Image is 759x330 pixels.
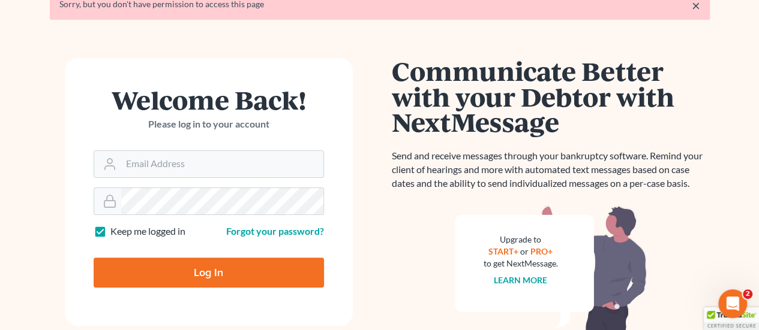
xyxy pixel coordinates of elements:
div: Upgrade to [484,234,558,246]
input: Log In [94,258,324,287]
input: Email Address [121,151,323,177]
a: PRO+ [530,246,553,256]
a: Learn more [494,275,547,285]
p: Send and receive messages through your bankruptcy software. Remind your client of hearings and mo... [392,149,710,190]
a: START+ [488,246,518,256]
span: or [520,246,529,256]
iframe: Intercom live chat [718,289,747,318]
div: TrustedSite Certified [704,307,759,330]
h1: Communicate Better with your Debtor with NextMessage [392,58,710,135]
label: Keep me logged in [110,225,185,238]
span: 2 [743,289,752,299]
div: to get NextMessage. [484,258,558,270]
p: Please log in to your account [94,117,324,131]
h1: Welcome Back! [94,87,324,113]
a: Forgot your password? [226,225,324,237]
